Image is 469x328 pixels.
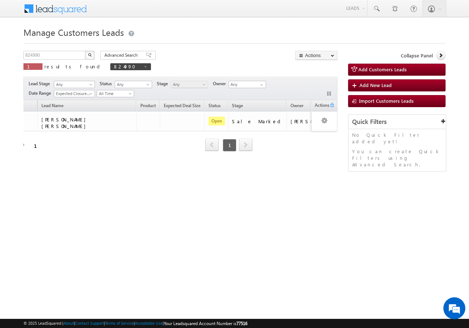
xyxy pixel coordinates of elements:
[88,53,92,57] img: Search
[140,103,156,108] span: Product
[359,98,414,104] span: Import Customers Leads
[359,82,392,88] span: Add New Lead
[105,321,134,325] a: Terms of Service
[164,103,200,108] span: Expected Deal Size
[291,118,364,125] div: [PERSON_NAME] [PERSON_NAME]
[239,139,252,151] a: next
[171,81,206,88] span: Any
[29,90,54,97] span: Date Range
[29,80,53,87] span: Lead Stage
[63,321,74,325] a: About
[348,115,446,129] div: Quick Filters
[160,102,204,111] a: Expected Deal Size
[358,66,407,72] span: Add Customers Leads
[205,139,219,151] a: prev
[352,148,442,168] p: You can create Quick Filters using Advanced Search.
[104,52,140,59] span: Advanced Search
[38,38,123,48] div: Leave a message
[312,101,329,111] span: Actions
[295,51,337,60] button: Actions
[10,68,134,219] textarea: Type your message and click 'Submit'
[107,225,133,235] em: Submit
[232,118,283,125] div: Sale Marked
[54,81,95,88] a: Any
[23,320,247,327] span: © 2025 LeadSquared | | | | |
[157,80,171,87] span: Stage
[120,4,138,21] div: Minimize live chat window
[135,321,163,325] a: Acceptable Use
[114,63,140,69] span: 824990
[41,116,89,129] span: [PERSON_NAME] [PERSON_NAME]
[164,321,247,326] span: Your Leadsquared Account Number is
[205,102,224,111] a: Status
[27,63,39,69] span: 1
[23,26,124,38] span: Manage Customers Leads
[208,117,225,125] span: Open
[236,321,247,326] span: 77516
[12,38,31,48] img: d_60004797649_company_0_60004797649
[401,52,433,59] span: Collapse Panel
[75,321,104,325] a: Contact Support
[228,102,247,111] a: Stage
[44,63,103,69] span: results found
[115,81,152,88] a: Any
[213,80,229,87] span: Owner
[54,90,92,97] span: Expected Closure Date
[256,81,265,88] a: Show All Items
[97,90,134,97] a: All Time
[54,81,92,88] span: Any
[223,139,236,151] span: 1
[38,102,67,111] span: Lead Name
[291,103,303,108] span: Owner
[232,103,243,108] span: Stage
[97,90,132,97] span: All Time
[352,132,442,145] p: No Quick Filter added yet!
[54,90,95,97] a: Expected Closure Date
[115,81,150,88] span: Any
[171,81,208,88] a: Any
[229,81,266,88] input: Type to Search
[100,80,115,87] span: Status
